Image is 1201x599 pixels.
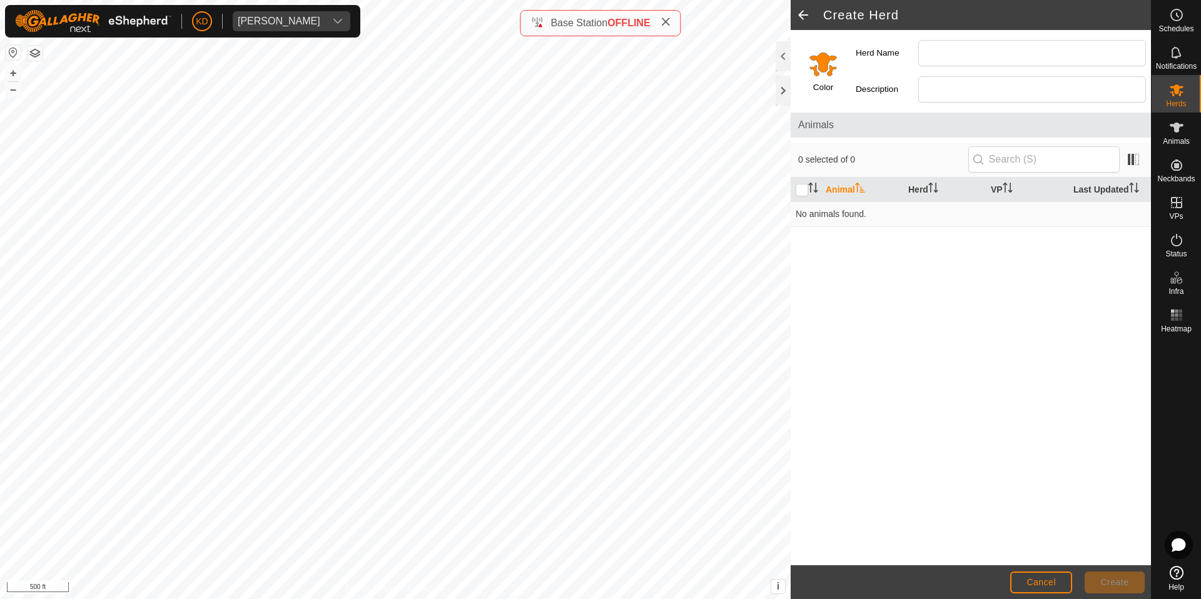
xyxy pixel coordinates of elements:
[856,40,918,66] label: Herd Name
[808,184,818,194] p-sorticon: Activate to sort
[1165,250,1187,258] span: Status
[325,11,350,31] div: dropdown trigger
[903,178,986,202] th: Herd
[791,201,1151,226] td: No animals found.
[821,178,903,202] th: Animal
[1003,184,1013,194] p-sorticon: Activate to sort
[233,11,325,31] span: Erin Kiley
[550,18,607,28] span: Base Station
[771,580,785,593] button: i
[408,583,445,594] a: Contact Us
[1161,325,1192,333] span: Heatmap
[855,184,865,194] p-sorticon: Activate to sort
[1158,25,1193,33] span: Schedules
[346,583,393,594] a: Privacy Policy
[798,118,1143,133] span: Animals
[1085,571,1145,593] button: Create
[823,8,1151,23] h2: Create Herd
[607,18,650,28] span: OFFLINE
[6,82,21,97] button: –
[798,153,968,166] span: 0 selected of 0
[1068,178,1151,202] th: Last Updated
[1101,577,1129,587] span: Create
[856,76,918,103] label: Description
[196,15,208,28] span: KD
[1163,138,1190,145] span: Animals
[1157,175,1195,183] span: Neckbands
[6,45,21,60] button: Reset Map
[986,178,1068,202] th: VP
[1152,561,1201,596] a: Help
[928,184,938,194] p-sorticon: Activate to sort
[1026,577,1056,587] span: Cancel
[1168,288,1183,295] span: Infra
[1010,571,1072,593] button: Cancel
[238,16,320,26] div: [PERSON_NAME]
[1156,63,1197,70] span: Notifications
[1169,213,1183,220] span: VPs
[1166,100,1186,108] span: Herds
[28,46,43,61] button: Map Layers
[777,581,779,591] span: i
[1129,184,1139,194] p-sorticon: Activate to sort
[813,81,833,94] label: Color
[6,66,21,81] button: +
[15,10,171,33] img: Gallagher Logo
[1168,583,1184,591] span: Help
[968,146,1120,173] input: Search (S)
